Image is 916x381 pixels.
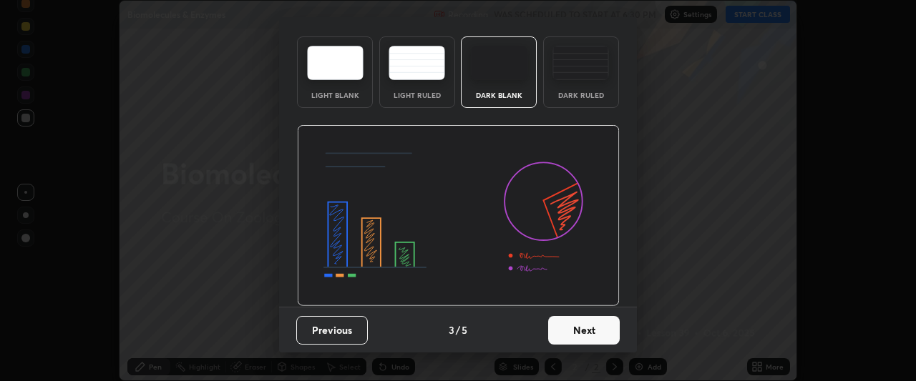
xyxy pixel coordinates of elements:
img: lightTheme.e5ed3b09.svg [307,46,364,80]
img: lightRuledTheme.5fabf969.svg [389,46,445,80]
button: Previous [296,316,368,345]
h4: 5 [462,322,467,337]
button: Next [548,316,620,345]
div: Dark Blank [470,91,527,99]
img: darkTheme.f0cc69e5.svg [471,46,527,80]
div: Light Ruled [389,91,446,99]
img: darkThemeBanner.d06ce4a2.svg [297,125,620,307]
h4: 3 [449,322,454,337]
img: darkRuledTheme.de295e13.svg [552,46,609,80]
div: Light Blank [306,91,364,99]
div: Dark Ruled [552,91,610,99]
h4: / [456,322,460,337]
